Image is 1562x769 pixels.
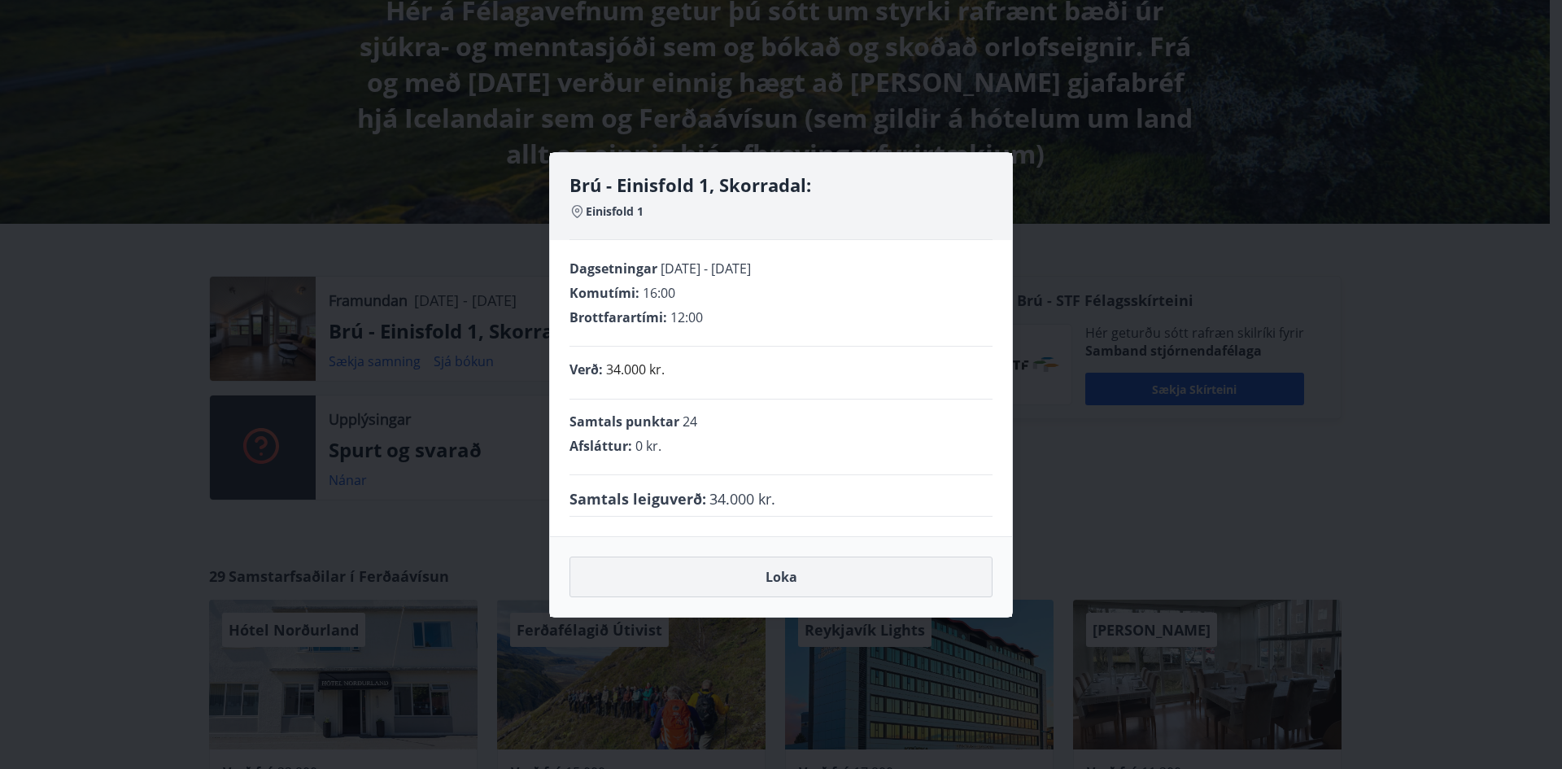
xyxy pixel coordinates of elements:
span: Dagsetningar [569,260,657,277]
span: [DATE] - [DATE] [661,260,751,277]
h4: Brú - Einisfold 1, Skorradal: [569,173,993,197]
span: 0 kr. [635,437,661,455]
span: Einisfold 1 [586,203,644,220]
span: Komutími : [569,284,639,302]
span: 24 [683,413,697,430]
span: 34.000 kr. [709,488,775,509]
span: 16:00 [643,284,675,302]
span: Brottfarartími : [569,308,667,326]
span: 12:00 [670,308,703,326]
button: Loka [569,557,993,597]
span: Samtals leiguverð : [569,488,706,509]
p: 34.000 kr. [606,360,665,379]
span: Afsláttur : [569,437,632,455]
span: Verð : [569,360,603,378]
span: Samtals punktar [569,413,679,430]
